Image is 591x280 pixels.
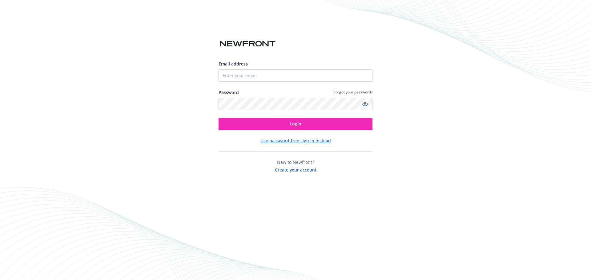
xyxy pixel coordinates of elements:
[219,69,372,82] input: Enter your email
[260,137,331,144] button: Use password-free sign in instead
[219,38,277,49] img: Newfront logo
[219,61,248,67] span: Email address
[277,159,314,165] span: New to Newfront?
[290,121,301,127] span: Login
[219,118,372,130] button: Login
[334,89,372,95] a: Forgot your password?
[219,98,372,110] input: Enter your password
[219,89,239,96] label: Password
[275,165,316,173] button: Create your account
[361,101,369,108] a: Show password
